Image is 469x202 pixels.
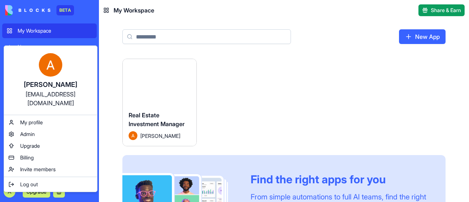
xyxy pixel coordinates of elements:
a: Billing [5,152,96,164]
span: Billing [20,154,34,161]
img: ACg8ocK6yiNEbkF9Pv4roYnkAOki2sZYQrW7UaVyEV6GmURZ_rD7Bw=s96-c [39,53,62,77]
span: Recent [2,98,97,104]
a: Invite members [5,164,96,175]
div: [EMAIL_ADDRESS][DOMAIN_NAME] [11,90,90,107]
span: Log out [20,181,38,188]
a: My profile [5,117,96,128]
span: Invite members [20,166,56,173]
a: [PERSON_NAME][EMAIL_ADDRESS][DOMAIN_NAME] [5,47,96,113]
span: Admin [20,131,35,138]
span: My profile [20,119,43,126]
a: Admin [5,128,96,140]
span: Upgrade [20,142,40,150]
div: [PERSON_NAME] [11,80,90,90]
a: Upgrade [5,140,96,152]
